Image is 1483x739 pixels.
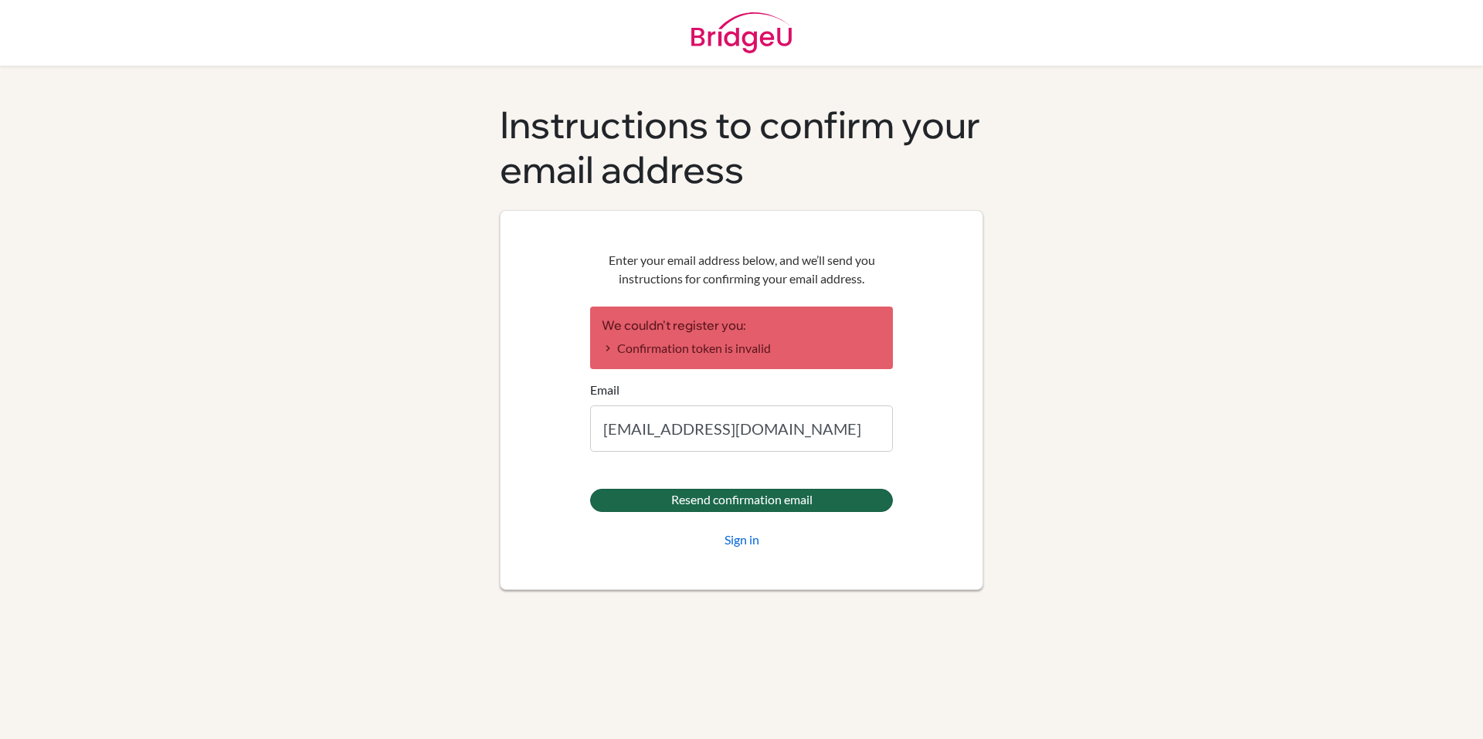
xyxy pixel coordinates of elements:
[590,489,893,512] input: Resend confirmation email
[725,531,759,549] a: Sign in
[590,251,893,288] p: Enter your email address below, and we’ll send you instructions for confirming your email address.
[602,318,881,333] h2: We couldn't register you:
[602,339,881,358] li: Confirmation token is invalid
[590,381,619,399] label: Email
[500,103,983,192] h1: Instructions to confirm your email address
